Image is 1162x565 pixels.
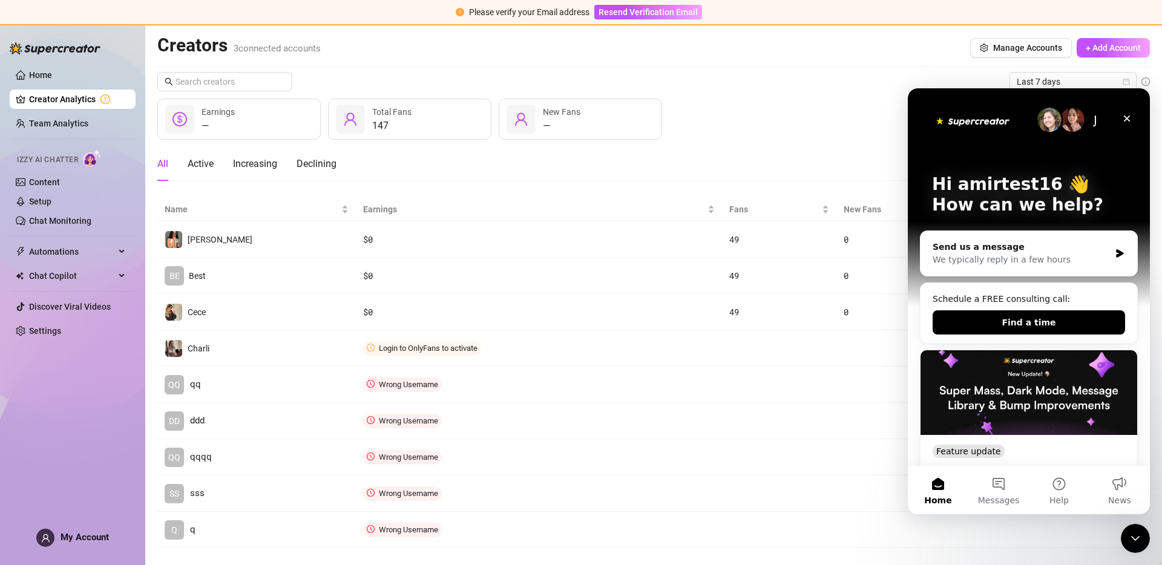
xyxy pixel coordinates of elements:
span: clock-circle [367,344,375,351]
span: Login to OnlyFans to activate [379,344,478,353]
div: $ 0 [363,233,715,246]
div: Feature update [25,356,97,370]
span: QQ [168,451,180,464]
div: Please verify your Email address [469,5,589,19]
span: Wrong Username [379,525,438,534]
span: search [165,77,173,86]
a: QQqqqq [165,448,349,467]
div: Declining [297,157,336,171]
span: Izzy AI Chatter [17,154,78,166]
span: clock-circle [367,416,375,424]
span: user [41,534,50,543]
a: Chat Monitoring [29,216,91,226]
span: exclamation-circle [456,8,464,16]
th: Name [157,198,356,221]
span: clock-circle [367,525,375,533]
span: Last 7 days [1017,73,1129,91]
span: Wrong Username [379,380,438,389]
div: All [157,157,168,171]
th: Earnings [356,198,722,221]
span: qqqq [190,450,212,465]
span: SS [169,487,179,500]
span: clock-circle [367,489,375,497]
a: QQqq [165,375,349,394]
div: $ 0 [363,305,715,319]
span: My Account [61,532,109,543]
span: Charli [188,344,209,353]
div: 0 [844,305,994,319]
div: 49 [729,269,829,282]
img: logo-BBDzfeDw.svg [10,42,100,54]
span: Automations [29,242,115,261]
div: Super Mass, Dark Mode, Message Library & Bump ImprovementsFeature update [12,261,230,428]
input: Search creators [176,75,275,88]
iframe: Intercom live chat [908,88,1150,514]
span: setting [980,44,988,52]
div: — [543,119,580,133]
a: Setup [29,197,51,206]
span: Home [16,408,44,416]
span: [PERSON_NAME] [188,235,252,244]
a: Creator Analytics exclamation-circle [29,90,126,109]
span: Wrong Username [379,452,438,462]
span: BE [169,269,180,282]
th: Fans [722,198,836,221]
span: Help [142,408,161,416]
h2: Creators [157,34,321,57]
span: qq [190,377,201,392]
span: Best [189,271,206,281]
span: clock-circle [367,380,375,388]
span: 3 connected accounts [234,43,321,54]
button: + Add Account [1077,38,1150,57]
span: Earnings [363,203,705,216]
a: Discover Viral Videos [29,302,111,312]
img: Charli [165,340,182,357]
span: Total Fans [372,107,412,117]
th: New Fans [836,198,1001,221]
span: Earnings [202,107,235,117]
span: Fans [729,203,819,216]
div: 147 [372,119,412,133]
a: DDddd [165,411,349,431]
span: QQ [168,378,180,391]
div: 49 [729,233,829,246]
a: Qq [165,520,349,540]
span: thunderbolt [16,247,25,256]
span: New Fans [844,203,984,216]
img: Super Mass, Dark Mode, Message Library & Bump Improvements [13,262,229,347]
div: Active [188,157,214,171]
span: Chat Copilot [29,266,115,286]
span: News [200,408,223,416]
button: Help [121,377,182,426]
button: Resend Verification Email [594,5,702,19]
span: sss [190,486,205,501]
button: Messages [61,377,121,426]
span: Resend Verification Email [599,7,698,17]
span: ddd [190,414,205,428]
span: Cece [188,307,206,317]
span: Wrong Username [379,416,438,425]
div: $ 0 [363,269,715,282]
a: Settings [29,326,61,336]
span: clock-circle [367,452,375,460]
button: Manage Accounts [970,38,1072,57]
a: SSsss [165,484,349,503]
span: Messages [70,408,112,416]
img: Cece [165,304,182,321]
img: AI Chatter [83,149,102,167]
span: Manage Accounts [993,43,1062,53]
span: + Add Account [1086,43,1141,53]
span: DD [169,414,180,428]
span: dollar-circle [172,112,187,126]
span: info-circle [1141,77,1150,86]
